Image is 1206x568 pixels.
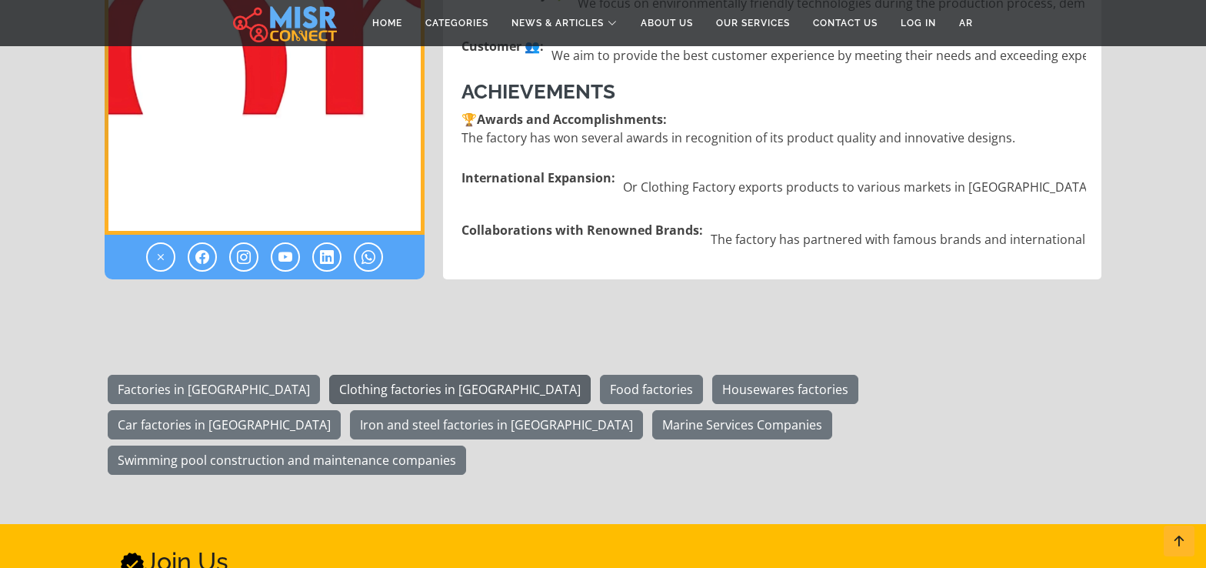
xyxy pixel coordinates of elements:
[461,212,1086,249] li: The factory has partnered with famous brands and international designers to strengthen its positi...
[108,410,341,439] a: Car factories in [GEOGRAPHIC_DATA]
[801,8,889,38] a: Contact Us
[461,159,1086,196] li: Or Clothing Factory exports products to various markets in [GEOGRAPHIC_DATA], [GEOGRAPHIC_DATA], ...
[461,221,703,239] strong: Collaborations with Renowned Brands:
[233,4,336,42] img: main.misr_connect
[948,8,984,38] a: AR
[361,8,414,38] a: Home
[629,8,705,38] a: About Us
[350,410,643,439] a: Iron and steel factories in [GEOGRAPHIC_DATA]
[712,375,858,404] a: Housewares factories
[461,169,615,187] strong: International Expansion:
[652,410,832,439] a: Marine Services Companies
[461,80,615,103] strong: Achievements
[500,8,629,38] a: News & Articles
[108,375,320,404] a: Factories in [GEOGRAPHIC_DATA]
[477,111,667,128] strong: Awards and Accomplishments:
[705,8,801,38] a: Our Services
[414,8,500,38] a: Categories
[461,110,1086,147] p: 🏆 The factory has won several awards in recognition of its product quality and innovative designs.
[600,375,703,404] a: Food factories
[889,8,948,38] a: Log in
[108,446,466,475] a: Swimming pool construction and maintenance companies
[511,16,604,30] span: News & Articles
[329,375,591,404] a: Clothing factories in [GEOGRAPHIC_DATA]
